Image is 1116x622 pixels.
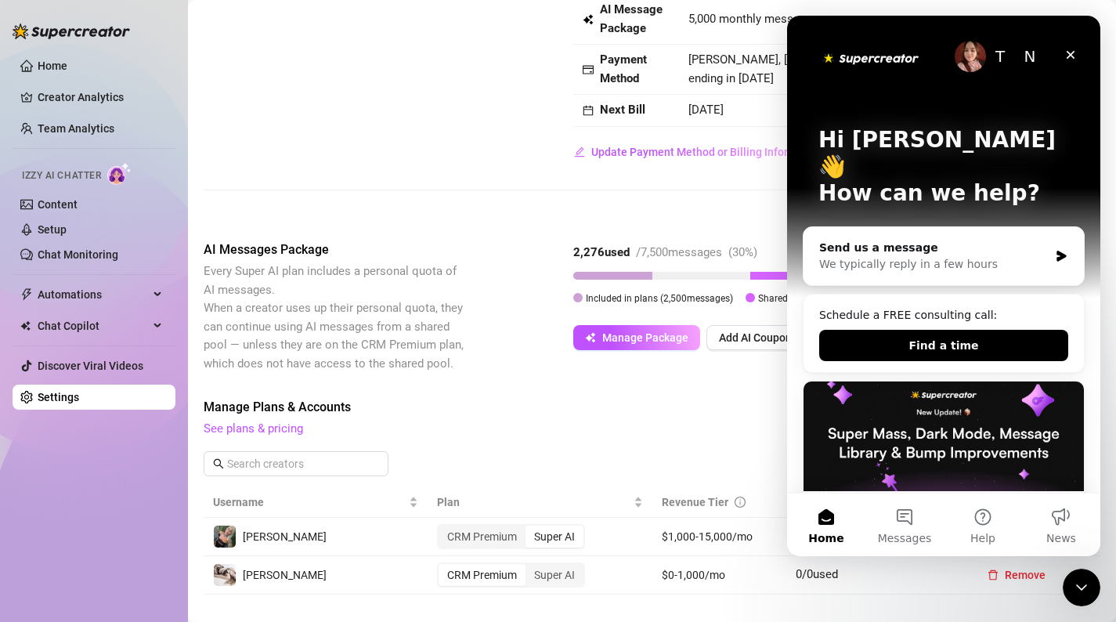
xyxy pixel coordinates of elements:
[20,320,31,331] img: Chat Copilot
[975,562,1058,588] button: Remove
[573,245,630,259] strong: 2,276 used
[988,570,999,580] span: delete
[157,478,235,541] button: Help
[22,168,101,183] span: Izzy AI Chatter
[243,569,327,581] span: [PERSON_NAME]
[735,497,746,508] span: info-circle
[38,248,118,261] a: Chat Monitoring
[204,240,467,259] span: AI Messages Package
[787,16,1100,556] iframe: Intercom live chat
[38,60,67,72] a: Home
[662,496,728,508] span: Revenue Tier
[600,103,645,117] strong: Next Bill
[183,517,208,528] span: Help
[204,264,464,371] span: Every Super AI plan includes a personal quota of AI messages. When a creator uses up their person...
[38,360,143,372] a: Discover Viral Videos
[259,517,289,528] span: News
[437,524,585,549] div: segmented control
[227,455,367,472] input: Search creators
[573,139,824,165] button: Update Payment Method or Billing Information
[600,2,663,35] strong: AI Message Package
[688,52,1070,85] span: [PERSON_NAME], [EMAIL_ADDRESS][DOMAIN_NAME], Master Card Card ending in [DATE]
[652,556,787,595] td: $0-1,000/mo
[38,223,67,236] a: Setup
[439,564,525,586] div: CRM Premium
[269,25,298,53] div: Close
[38,85,163,110] a: Creator Analytics
[38,282,149,307] span: Automations
[38,198,78,211] a: Content
[688,103,724,117] span: [DATE]
[652,518,787,556] td: $1,000-15,000/mo
[204,487,428,518] th: Username
[428,487,652,518] th: Plan
[214,526,236,548] img: Sophie
[107,162,132,185] img: AI Chatter
[21,517,56,528] span: Home
[235,478,313,541] button: News
[525,526,583,548] div: Super AI
[758,293,901,304] span: Shared package ( 5,000 messages)
[719,331,792,344] span: Add AI Coupon
[204,421,303,436] a: See plans & pricing
[728,245,757,259] span: ( 30 %)
[213,458,224,469] span: search
[525,564,583,586] div: Super AI
[16,365,298,580] div: Super Mass, Dark Mode, Message Library & Bump Improvements
[574,146,585,157] span: edit
[1005,569,1046,581] span: Remove
[688,10,818,29] span: 5,000 monthly messages
[706,325,804,350] button: Add AI Coupon
[38,391,79,403] a: Settings
[1063,569,1100,606] iframe: Intercom live chat
[796,567,838,581] span: 0 / 0 used
[573,325,700,350] button: Manage Package
[38,313,149,338] span: Chat Copilot
[437,494,630,511] span: Plan
[213,494,406,511] span: Username
[439,526,525,548] div: CRM Premium
[583,64,594,75] span: credit-card
[16,366,297,476] img: Super Mass, Dark Mode, Message Library & Bump Improvements
[78,478,157,541] button: Messages
[214,564,236,586] img: Jessica
[38,122,114,135] a: Team Analytics
[600,52,647,85] strong: Payment Method
[13,24,130,39] img: logo-BBDzfeDw.svg
[243,530,327,543] span: [PERSON_NAME]
[91,517,145,528] span: Messages
[583,105,594,116] span: calendar
[20,288,33,301] span: thunderbolt
[602,331,688,344] span: Manage Package
[204,398,889,417] span: Manage Plans & Accounts
[586,293,733,304] span: Included in plans ( 2,500 messages)
[636,245,722,259] span: / 7,500 messages
[437,562,585,588] div: segmented control
[591,146,823,158] span: Update Payment Method or Billing Information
